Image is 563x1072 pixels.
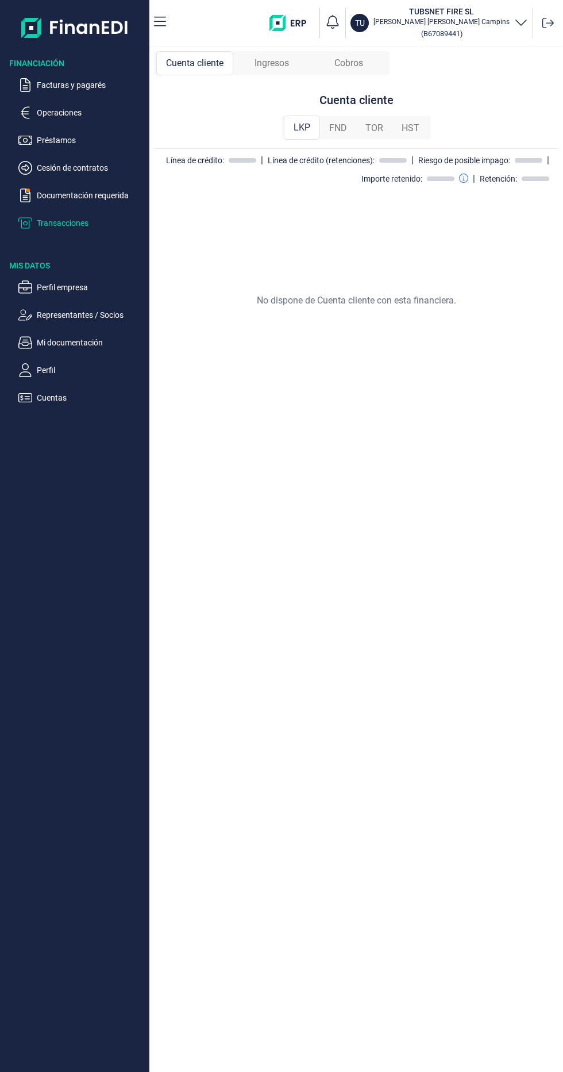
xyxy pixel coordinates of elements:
div: | [547,153,549,167]
div: Cuenta cliente [319,93,394,107]
p: TU [355,17,365,29]
div: Línea de crédito: [166,156,224,165]
button: Facturas y pagarés [18,78,145,92]
button: Documentación requerida [18,189,145,202]
span: Cuenta cliente [166,56,223,70]
p: Cesión de contratos [37,161,145,175]
button: Cesión de contratos [18,161,145,175]
div: FND [320,117,356,140]
img: erp [269,15,315,31]
button: Representantes / Socios [18,308,145,322]
p: Documentación requerida [37,189,145,202]
button: Operaciones [18,106,145,120]
h3: TUBSNET FIRE SL [373,6,510,17]
div: TOR [356,117,392,140]
p: Cuentas [37,391,145,405]
span: Cobros [334,56,363,70]
div: | [261,153,263,167]
div: | [473,172,475,186]
div: Riesgo de posible impago: [418,156,510,165]
small: Copiar cif [421,29,462,38]
p: Representantes / Socios [37,308,145,322]
div: Cuenta cliente [156,51,233,75]
button: Transacciones [18,216,145,230]
div: Cobros [310,51,387,75]
div: | [411,153,414,167]
p: Operaciones [37,106,145,120]
div: LKP [284,116,320,140]
button: TUTUBSNET FIRE SL[PERSON_NAME] [PERSON_NAME] Campins(B67089441) [350,6,528,40]
p: [PERSON_NAME] [PERSON_NAME] Campins [373,17,510,26]
p: Mi documentación [37,336,145,349]
button: Perfil empresa [18,281,145,294]
span: FND [329,121,347,135]
img: Logo de aplicación [21,9,129,46]
p: Transacciones [37,216,145,230]
p: Perfil [37,363,145,377]
span: LKP [294,121,310,135]
p: Préstamos [37,133,145,147]
div: Importe retenido: [361,174,422,183]
p: Perfil empresa [37,281,145,294]
span: TOR [365,121,383,135]
div: Línea de crédito (retenciones): [268,156,375,165]
p: Facturas y pagarés [37,78,145,92]
p: No dispone de Cuenta cliente con esta financiera. [257,294,456,308]
span: Ingresos [254,56,289,70]
div: Ingresos [233,51,310,75]
button: Mi documentación [18,336,145,349]
div: Retención: [480,174,517,183]
button: Préstamos [18,133,145,147]
button: Cuentas [18,391,145,405]
span: HST [402,121,419,135]
div: HST [392,117,429,140]
button: Perfil [18,363,145,377]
